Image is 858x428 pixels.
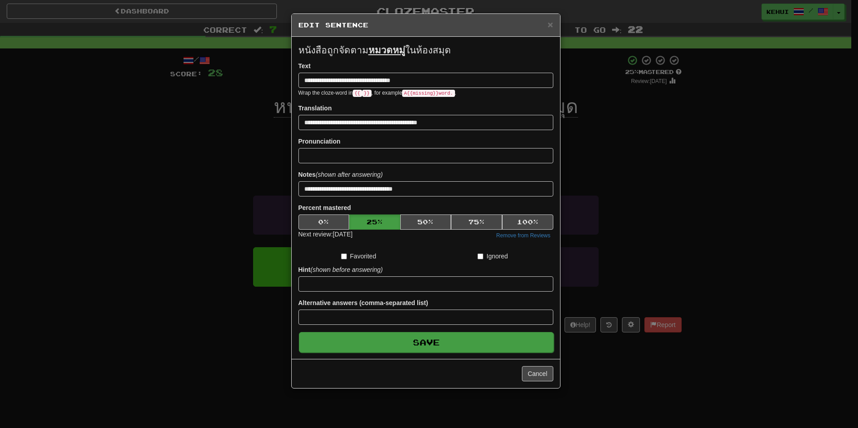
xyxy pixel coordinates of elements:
[298,170,383,179] label: Notes
[298,214,553,230] div: Percent mastered
[298,230,353,240] div: Next review: [DATE]
[298,265,383,274] label: Hint
[362,90,372,97] code: }}
[298,203,351,212] label: Percent mastered
[502,214,553,230] button: 100%
[298,90,456,96] small: Wrap the cloze-word in , for example .
[298,61,311,70] label: Text
[298,137,341,146] label: Pronunciation
[311,266,383,273] em: (shown before answering)
[451,214,502,230] button: 75%
[298,44,553,57] p: หนังสือถูกจัดตาม ในห้องสมุด
[299,332,554,353] button: Save
[402,90,455,97] code: A {{ missing }} word.
[547,19,553,30] span: ×
[477,253,483,259] input: Ignored
[522,366,553,381] button: Cancel
[547,20,553,29] button: Close
[368,45,405,55] u: หมวดหมู่
[298,21,553,30] h5: Edit Sentence
[298,298,428,307] label: Alternative answers (comma-separated list)
[353,90,362,97] code: {{
[298,104,332,113] label: Translation
[477,252,508,261] label: Ignored
[494,231,553,240] button: Remove from Reviews
[315,171,382,178] em: (shown after answering)
[349,214,400,230] button: 25%
[298,214,350,230] button: 0%
[341,253,347,259] input: Favorited
[341,252,376,261] label: Favorited
[400,214,451,230] button: 50%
